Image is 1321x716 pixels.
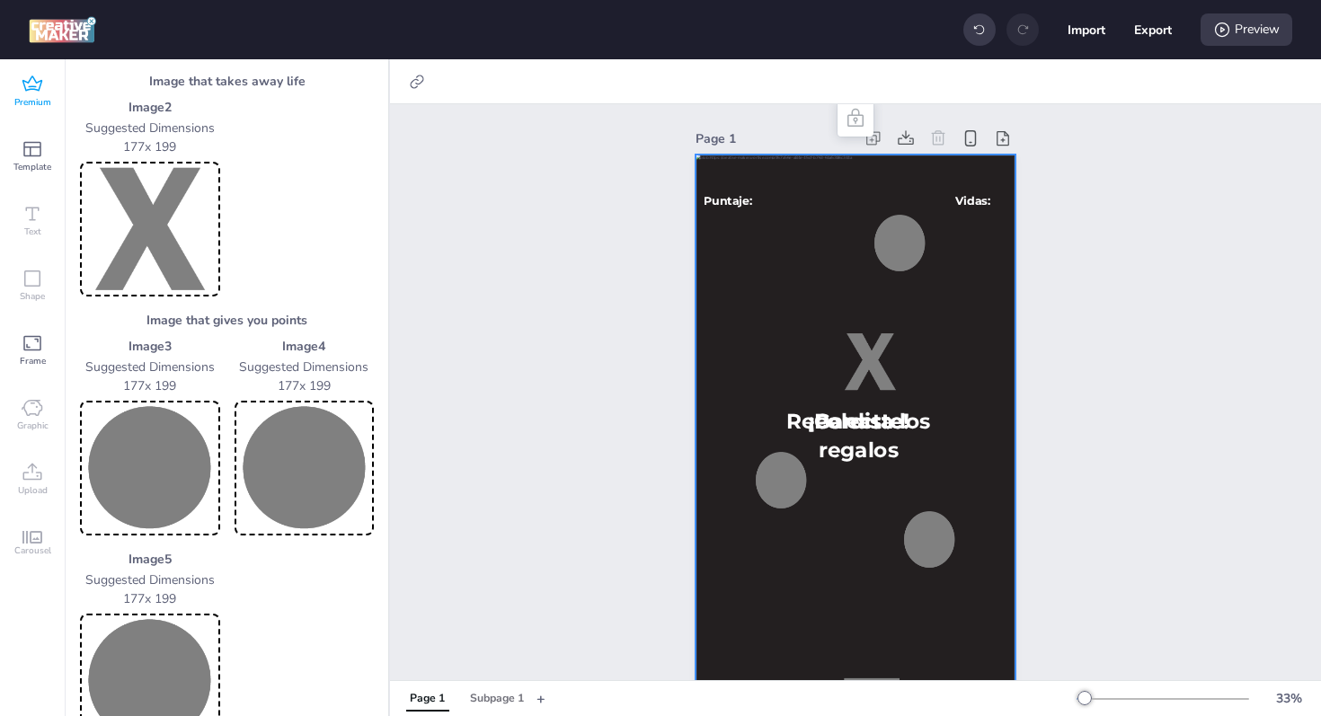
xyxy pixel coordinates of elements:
span: Recolecta los regalos [786,408,930,463]
div: Subpage 1 [470,691,524,707]
img: Preview [84,404,217,532]
span: Premium [14,95,51,110]
button: + [536,683,545,714]
div: Page 1 [696,129,854,148]
div: Tabs [397,683,536,714]
p: 177 x 199 [80,137,220,156]
p: 177 x 199 [80,376,220,395]
img: logo Creative Maker [29,16,96,43]
img: Preview [238,404,371,532]
p: Image 4 [235,337,375,356]
button: Export [1134,11,1172,49]
div: 33 % [1267,689,1310,708]
span: Shape [20,289,45,304]
p: Image 5 [80,550,220,569]
p: 177 x 199 [80,589,220,608]
p: Suggested Dimensions [235,358,375,376]
div: Preview [1201,13,1292,46]
span: Vidas: [955,194,990,208]
span: Puntaje: [704,194,752,208]
span: Carousel [14,544,51,558]
span: Graphic [17,419,49,433]
p: Image 2 [80,98,220,117]
h3: Image that gives you points [80,311,374,330]
span: Frame [20,354,46,368]
p: Suggested Dimensions [80,119,220,137]
p: Suggested Dimensions [80,570,220,589]
img: Preview [84,165,217,293]
span: Upload [18,483,48,498]
p: Image 3 [80,337,220,356]
h3: Image that takes away life [80,72,374,91]
span: Text [24,225,41,239]
p: Suggested Dimensions [80,358,220,376]
button: Import [1068,11,1105,49]
span: Template [13,160,51,174]
p: 177 x 199 [235,376,375,395]
div: Page 1 [410,691,445,707]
